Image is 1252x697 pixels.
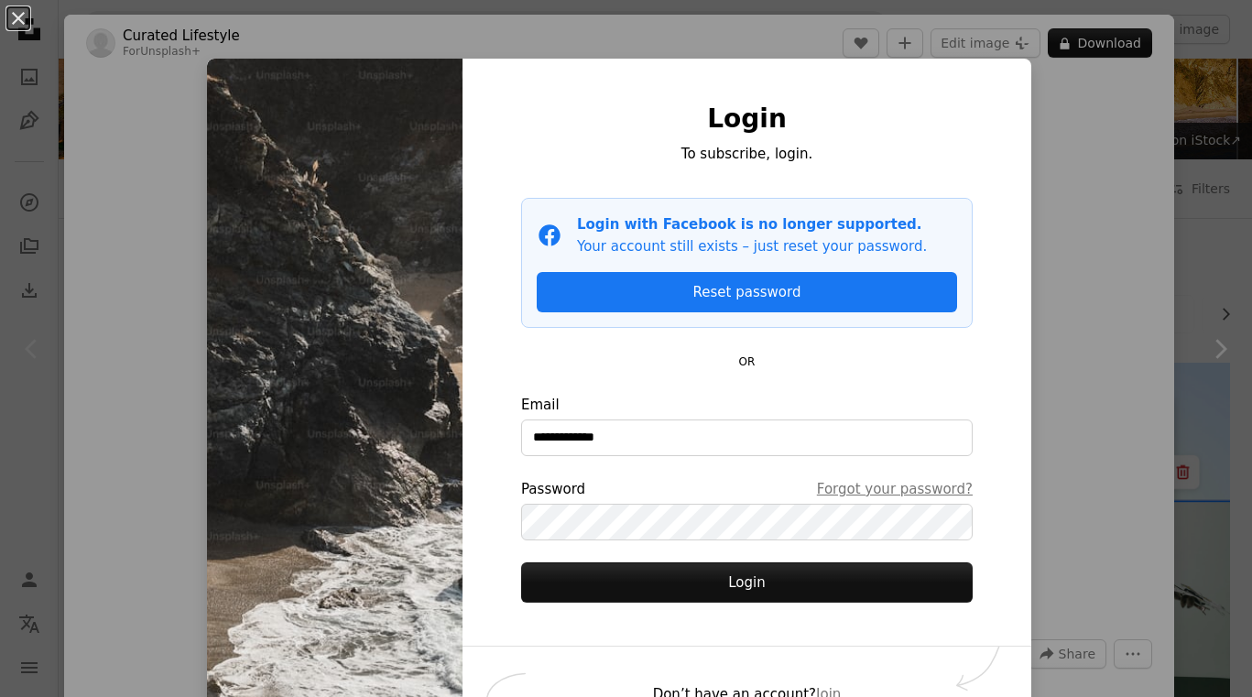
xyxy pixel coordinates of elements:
[537,272,957,312] a: Reset password
[521,143,973,165] p: To subscribe, login.
[577,235,927,257] p: Your account still exists – just reset your password.
[521,504,973,540] input: PasswordForgot your password?
[521,103,973,136] h1: Login
[521,562,973,603] button: Login
[521,419,973,456] input: Email
[577,213,927,235] p: Login with Facebook is no longer supported.
[521,478,973,500] div: Password
[739,355,756,368] small: OR
[521,394,973,456] label: Email
[817,478,973,500] a: Forgot your password?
